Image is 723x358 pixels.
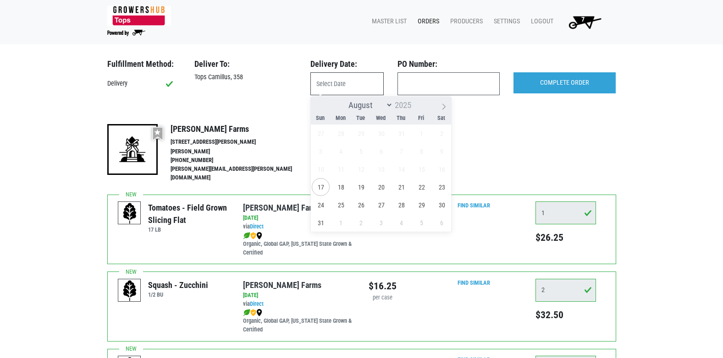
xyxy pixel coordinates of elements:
[391,115,411,121] span: Thu
[352,160,370,178] span: August 12, 2025
[118,279,141,302] img: placeholder-variety-43d6402dacf2d531de610a020419775a.svg
[171,156,312,165] li: [PHONE_NUMBER]
[413,142,430,160] span: August 8, 2025
[372,142,390,160] span: August 6, 2025
[535,279,596,302] input: Qty
[312,196,330,214] span: August 24, 2025
[243,300,354,309] div: via
[392,196,410,214] span: August 28, 2025
[431,115,452,121] span: Sat
[310,115,331,121] span: Sun
[352,178,370,196] span: August 19, 2025
[148,279,208,291] div: Squash - Zucchini
[171,165,312,182] li: [PERSON_NAME][EMAIL_ADDRESS][PERSON_NAME][DOMAIN_NAME]
[107,30,145,36] img: Powered by Big Wheelbarrow
[433,125,451,142] span: August 2, 2025
[557,13,609,31] a: 7
[372,196,390,214] span: August 27, 2025
[332,196,350,214] span: August 25, 2025
[107,124,158,174] img: 19-7441ae2ccb79c876ff41c34f3bd0da69.png
[351,115,371,121] span: Tue
[564,13,605,31] img: Cart
[369,279,397,293] div: $16.25
[581,16,585,23] span: 7
[392,178,410,196] span: August 21, 2025
[107,6,171,26] img: 279edf242af8f9d49a69d9d2afa010fb.png
[256,232,262,239] img: map_marker-0e94453035b3232a4d21701695807de9.png
[194,59,297,69] h3: Deliver To:
[413,125,430,142] span: August 1, 2025
[344,99,393,111] select: Month
[310,59,384,69] h3: Delivery Date:
[352,142,370,160] span: August 5, 2025
[332,214,350,232] span: September 1, 2025
[392,214,410,232] span: September 4, 2025
[148,291,208,298] h6: 1/2 BU
[188,72,304,82] div: Tops Camillus, 358
[250,223,264,230] a: Direct
[486,13,524,30] a: Settings
[243,214,354,222] div: [DATE]
[171,124,312,134] h4: [PERSON_NAME] Farms
[413,178,430,196] span: August 22, 2025
[433,214,451,232] span: September 6, 2025
[107,59,181,69] h3: Fulfillment Method:
[332,142,350,160] span: August 4, 2025
[332,178,350,196] span: August 18, 2025
[243,309,250,316] img: leaf-e5c59151409436ccce96b2ca1b28e03c.png
[372,160,390,178] span: August 13, 2025
[433,142,451,160] span: August 9, 2025
[458,202,490,209] a: Find Similar
[243,308,354,334] div: Organic, Global GAP, [US_STATE] State Grown & Certified
[413,196,430,214] span: August 29, 2025
[312,178,330,196] span: August 17, 2025
[392,125,410,142] span: July 31, 2025
[535,232,596,244] h5: $26.25
[332,160,350,178] span: August 11, 2025
[443,13,486,30] a: Producers
[413,214,430,232] span: September 5, 2025
[524,13,557,30] a: Logout
[243,222,354,231] div: via
[369,293,397,302] div: per case
[250,300,264,307] a: Direct
[243,291,354,300] div: [DATE]
[312,160,330,178] span: August 10, 2025
[148,201,229,226] div: Tomatoes - Field Grown Slicing Flat
[250,309,256,316] img: safety-e55c860ca8c00a9c171001a62a92dabd.png
[372,125,390,142] span: July 30, 2025
[352,214,370,232] span: September 2, 2025
[513,72,616,93] input: COMPLETE ORDER
[433,196,451,214] span: August 30, 2025
[171,147,312,156] li: [PERSON_NAME]
[312,142,330,160] span: August 3, 2025
[413,160,430,178] span: August 15, 2025
[312,214,330,232] span: August 31, 2025
[256,309,262,316] img: map_marker-0e94453035b3232a4d21701695807de9.png
[364,13,410,30] a: Master List
[243,232,250,239] img: leaf-e5c59151409436ccce96b2ca1b28e03c.png
[331,115,351,121] span: Mon
[243,280,321,290] a: [PERSON_NAME] Farms
[243,231,354,257] div: Organic, Global GAP, [US_STATE] State Grown & Certified
[312,125,330,142] span: July 27, 2025
[250,232,256,239] img: safety-e55c860ca8c00a9c171001a62a92dabd.png
[171,138,312,146] li: [STREET_ADDRESS][PERSON_NAME]
[392,142,410,160] span: August 7, 2025
[148,226,229,233] h6: 17 LB
[410,13,443,30] a: Orders
[411,115,431,121] span: Fri
[372,214,390,232] span: September 3, 2025
[458,279,490,286] a: Find Similar
[118,202,141,225] img: placeholder-variety-43d6402dacf2d531de610a020419775a.svg
[243,203,321,212] a: [PERSON_NAME] Farms
[371,115,391,121] span: Wed
[352,125,370,142] span: July 29, 2025
[433,178,451,196] span: August 23, 2025
[310,72,384,95] input: Select Date
[535,201,596,224] input: Qty
[352,196,370,214] span: August 26, 2025
[433,160,451,178] span: August 16, 2025
[392,160,410,178] span: August 14, 2025
[372,178,390,196] span: August 20, 2025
